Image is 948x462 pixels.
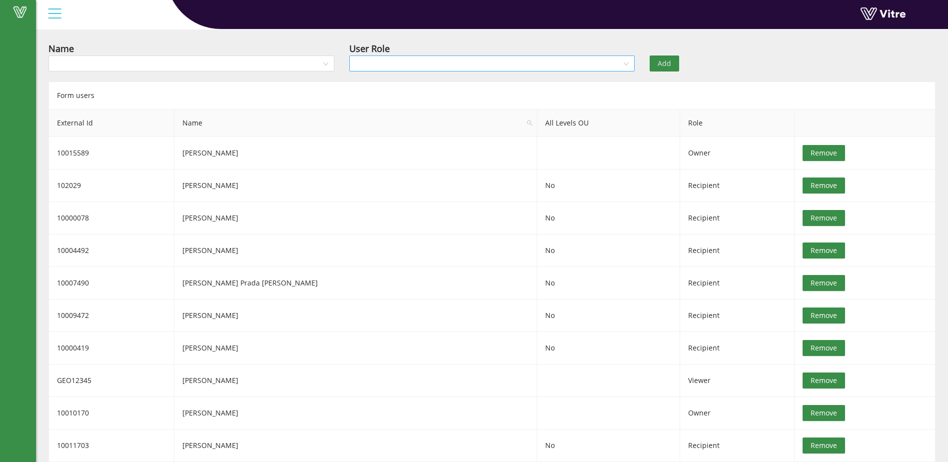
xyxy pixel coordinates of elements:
[174,137,537,169] td: [PERSON_NAME]
[803,242,845,258] button: Remove
[803,437,845,453] button: Remove
[811,245,837,256] span: Remove
[523,109,537,136] span: search
[803,405,845,421] button: Remove
[174,267,537,299] td: [PERSON_NAME] Prada [PERSON_NAME]
[803,275,845,291] button: Remove
[174,397,537,429] td: [PERSON_NAME]
[688,408,711,417] span: Owner
[537,332,681,364] td: No
[57,180,81,190] span: 102029
[537,169,681,202] td: No
[811,212,837,223] span: Remove
[803,145,845,161] button: Remove
[688,310,720,320] span: Recipient
[688,213,720,222] span: Recipient
[537,202,681,234] td: No
[57,375,91,385] span: GEO12345
[680,109,795,137] th: Role
[803,177,845,193] button: Remove
[688,343,720,352] span: Recipient
[174,169,537,202] td: [PERSON_NAME]
[174,429,537,462] td: [PERSON_NAME]
[57,148,89,157] span: 10015589
[811,375,837,386] span: Remove
[811,147,837,158] span: Remove
[49,109,174,137] th: External Id
[57,408,89,417] span: 10010170
[811,277,837,288] span: Remove
[803,340,845,356] button: Remove
[57,343,89,352] span: 10000419
[688,375,711,385] span: Viewer
[803,372,845,388] button: Remove
[803,307,845,323] button: Remove
[688,278,720,287] span: Recipient
[527,120,533,126] span: search
[174,234,537,267] td: [PERSON_NAME]
[57,440,89,450] span: 10011703
[688,148,711,157] span: Owner
[811,180,837,191] span: Remove
[57,310,89,320] span: 10009472
[688,440,720,450] span: Recipient
[537,429,681,462] td: No
[174,332,537,364] td: [PERSON_NAME]
[803,210,845,226] button: Remove
[349,41,390,55] div: User Role
[537,267,681,299] td: No
[48,81,936,109] div: Form users
[537,234,681,267] td: No
[174,202,537,234] td: [PERSON_NAME]
[174,364,537,397] td: [PERSON_NAME]
[174,109,537,136] span: Name
[811,407,837,418] span: Remove
[688,180,720,190] span: Recipient
[811,310,837,321] span: Remove
[537,109,681,137] th: All Levels OU
[650,55,679,71] button: Add
[57,245,89,255] span: 10004492
[688,245,720,255] span: Recipient
[57,213,89,222] span: 10000078
[811,342,837,353] span: Remove
[48,41,74,55] div: Name
[537,299,681,332] td: No
[174,299,537,332] td: [PERSON_NAME]
[811,440,837,451] span: Remove
[57,278,89,287] span: 10007490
